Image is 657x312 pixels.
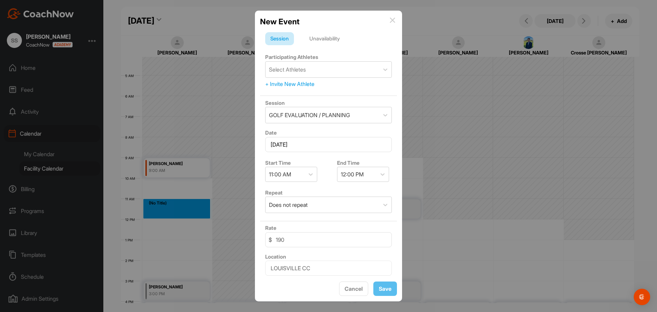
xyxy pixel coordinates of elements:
[339,282,368,296] button: Cancel
[269,65,306,74] div: Select Athletes
[265,189,283,196] label: Repeat
[634,289,650,305] div: Open Intercom Messenger
[265,232,392,247] input: 0
[341,170,364,178] div: 12:00 PM
[269,170,291,178] div: 11:00 AM
[269,236,272,244] span: $
[337,160,360,166] label: End Time
[265,160,291,166] label: Start Time
[373,282,397,296] button: Save
[260,16,299,27] h2: New Event
[390,17,395,23] img: info
[265,100,285,106] label: Session
[304,32,345,45] div: Unavailability
[269,111,350,119] div: GOLF EVALUATION / PLANNING
[265,32,294,45] div: Session
[265,80,392,88] div: + Invite New Athlete
[265,54,318,60] label: Participating Athletes
[265,253,286,260] label: Location
[265,129,277,136] label: Date
[265,225,276,231] label: Rate
[265,137,392,152] input: Select Date
[269,201,308,209] div: Does not repeat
